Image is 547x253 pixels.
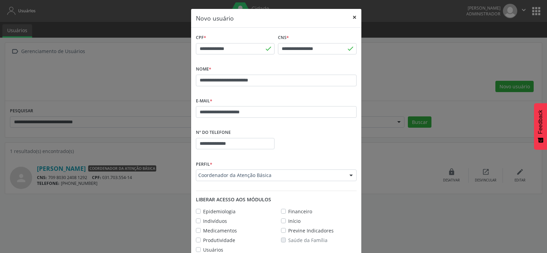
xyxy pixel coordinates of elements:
[196,64,211,75] label: Nome
[203,208,236,215] label: Epidemiologia
[196,159,212,169] label: Perfil
[196,196,357,203] div: Liberar acesso aos módulos
[537,110,544,134] span: Feedback
[196,14,234,23] h5: Novo usuário
[288,237,328,244] label: Saúde da Família
[288,227,334,234] label: Previne Indicadores
[348,9,361,26] button: Close
[278,33,289,43] label: CNS
[288,208,312,215] label: Financeiro
[288,217,301,225] label: Início
[196,127,231,138] label: Nº do Telefone
[203,217,227,225] label: Indivíduos
[196,96,212,106] label: E-mail
[203,237,235,244] label: Produtividade
[198,172,343,179] span: Coordenador da Atenção Básica
[534,103,547,150] button: Feedback - Mostrar pesquisa
[203,227,237,234] label: Medicamentos
[265,45,272,52] span: done
[347,45,354,52] span: done
[196,33,206,43] label: CPF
